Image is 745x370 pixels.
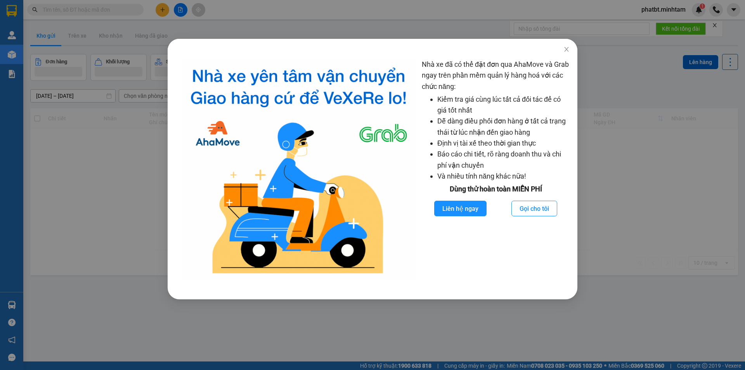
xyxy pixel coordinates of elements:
li: Dễ dàng điều phối đơn hàng ở tất cả trạng thái từ lúc nhận đến giao hàng [437,116,570,138]
span: Liên hệ ngay [442,204,478,214]
div: Nhà xe đã có thể đặt đơn qua AhaMove và Grab ngay trên phần mềm quản lý hàng hoá với các chức năng: [422,59,570,280]
li: Kiểm tra giá cùng lúc tất cả đối tác để có giá tốt nhất [437,94,570,116]
button: Close [556,39,577,61]
button: Gọi cho tôi [511,201,557,216]
li: Báo cáo chi tiết, rõ ràng doanh thu và chi phí vận chuyển [437,149,570,171]
li: Định vị tài xế theo thời gian thực [437,138,570,149]
span: Gọi cho tôi [520,204,549,214]
button: Liên hệ ngay [434,201,487,216]
div: Dùng thử hoàn toàn MIỄN PHÍ [422,184,570,195]
li: Và nhiều tính năng khác nữa! [437,171,570,182]
span: close [563,46,570,52]
img: logo [182,59,416,280]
